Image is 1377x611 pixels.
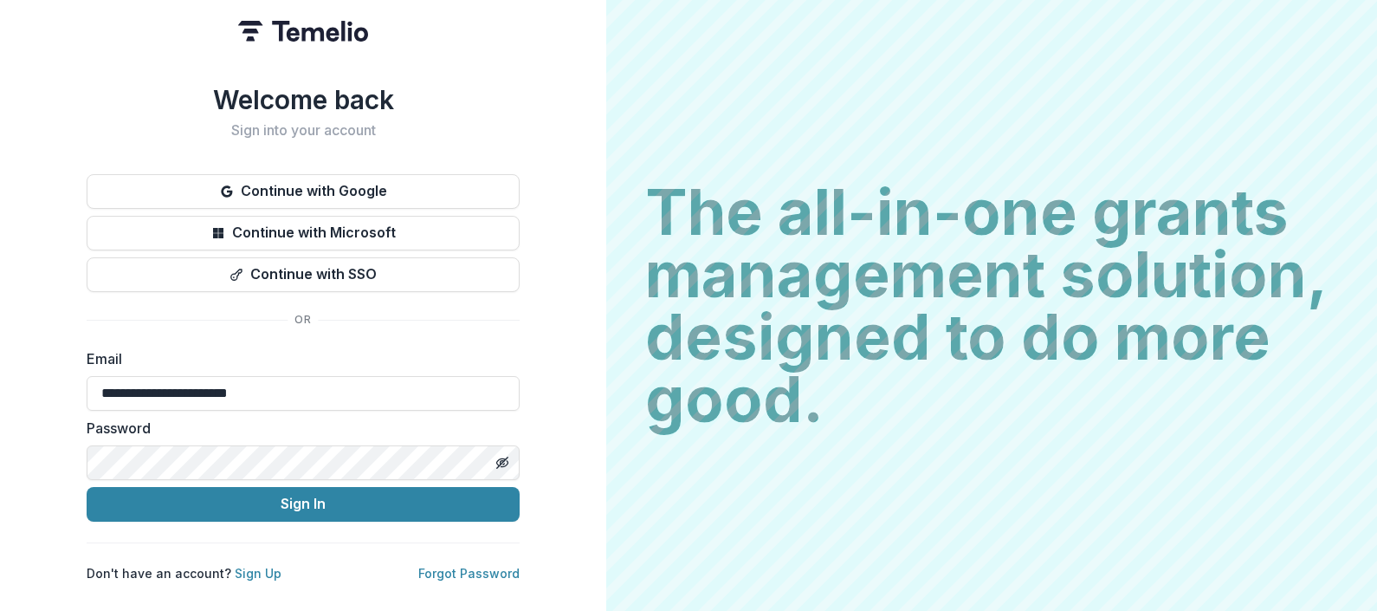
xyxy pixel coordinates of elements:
button: Toggle password visibility [488,449,516,477]
h2: Sign into your account [87,122,520,139]
button: Continue with SSO [87,257,520,292]
button: Continue with Google [87,174,520,209]
button: Sign In [87,487,520,522]
a: Forgot Password [418,566,520,581]
p: Don't have an account? [87,564,281,582]
button: Continue with Microsoft [87,216,520,250]
img: Temelio [238,21,368,42]
a: Sign Up [235,566,281,581]
h1: Welcome back [87,84,520,115]
label: Email [87,348,509,369]
label: Password [87,418,509,439]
